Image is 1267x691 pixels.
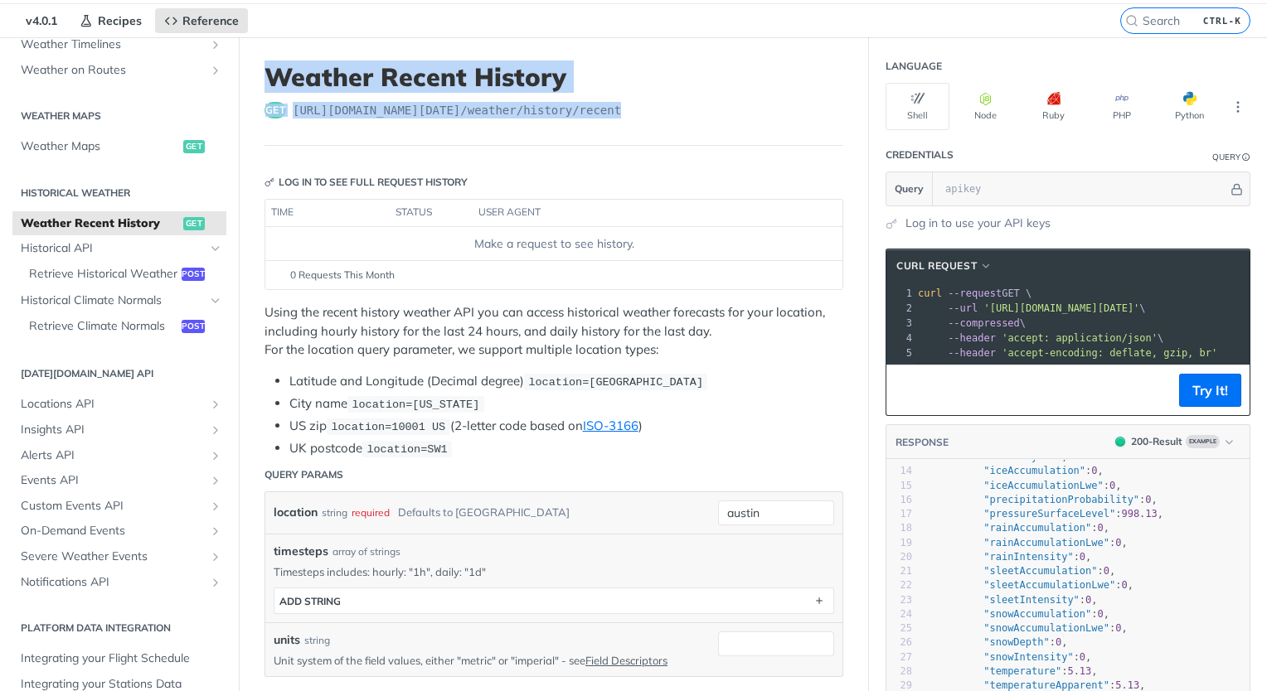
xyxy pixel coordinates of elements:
span: "rainIntensity" [983,551,1073,563]
div: 1 [886,286,915,301]
a: Historical Climate NormalsHide subpages for Historical Climate Normals [12,288,226,313]
div: array of strings [333,544,400,559]
span: location=[US_STATE] [352,399,479,411]
a: Log in to use your API keys [905,215,1051,232]
span: 0 [1121,579,1127,591]
li: City name [289,394,843,413]
button: Node [954,83,1017,130]
div: 26 [886,635,912,650]
div: 25 [886,621,912,635]
a: Custom Events APIShow subpages for Custom Events API [12,494,226,519]
p: Timesteps includes: hourly: "1h", daily: "1d" [274,564,834,579]
span: Events API [21,472,205,489]
div: 16 [886,493,912,507]
span: "precipitationProbability" [983,494,1139,505]
div: 22 [886,578,912,592]
li: UK postcode [289,439,843,458]
svg: More ellipsis [1231,99,1245,114]
div: 5 [886,345,915,360]
span: timesteps [274,543,328,560]
span: : , [924,480,1122,491]
button: Show subpages for Notifications API [209,576,222,589]
button: Try It! [1179,374,1241,407]
p: Unit system of the field values, either "metric" or "imperial" - see [274,653,693,668]
span: "pressureSurfaceLevel" [983,508,1115,519]
div: 27 [886,650,912,664]
button: Show subpages for Alerts API [209,449,222,462]
span: "snowDepth" [983,636,1049,648]
div: 3 [886,316,915,331]
a: Locations APIShow subpages for Locations API [12,392,226,417]
a: Weather on RoutesShow subpages for Weather on Routes [12,58,226,83]
span: "iceAccumulation" [983,465,1085,476]
span: post [182,268,205,281]
a: Weather Recent Historyget [12,211,226,236]
div: 18 [886,521,912,535]
h2: Platform DATA integration [12,621,226,635]
div: Defaults to [GEOGRAPHIC_DATA] [398,500,570,524]
a: Retrieve Historical Weatherpost [21,262,226,287]
span: 0 Requests This Month [290,268,395,283]
span: 0 [1080,551,1085,563]
span: 998.13 [1121,508,1157,519]
span: : , [924,636,1068,648]
span: Alerts API [21,447,205,464]
button: Python [1158,83,1221,130]
span: Retrieve Climate Normals [29,318,177,335]
div: required [352,500,390,524]
span: 5.13 [1067,665,1091,677]
div: 4 [886,331,915,345]
span: 5.13 [1115,679,1139,691]
button: Query [886,172,933,205]
th: user agent [473,200,809,226]
span: "snowAccumulationLwe" [983,622,1109,634]
span: \ [918,317,1026,329]
a: Severe Weather EventsShow subpages for Severe Weather Events [12,544,226,569]
div: 200 - Result [1131,434,1182,449]
span: 0 [1145,494,1151,505]
kbd: CTRL-K [1199,12,1245,29]
div: Credentials [886,147,954,162]
span: --compressed [948,317,1020,329]
div: 19 [886,536,912,550]
th: time [265,200,390,226]
button: Ruby [1022,83,1085,130]
span: 0 [1109,480,1115,491]
span: : , [924,579,1134,591]
div: 14 [886,464,912,478]
button: Copy to clipboard [895,378,918,403]
span: --header [948,347,996,359]
a: Alerts APIShow subpages for Alerts API [12,443,226,468]
button: Show subpages for On-Demand Events [209,524,222,538]
span: "snowAccumulation" [983,608,1091,620]
button: Show subpages for Locations API [209,398,222,411]
span: : , [924,537,1128,548]
span: curl [918,288,942,299]
a: Recipes [70,8,151,33]
span: : , [924,679,1145,691]
span: '[URL][DOMAIN_NAME][DATE]' [983,302,1139,314]
span: 'accept: application/json' [1002,332,1158,344]
span: : , [924,565,1115,577]
span: "sleetAccumulation" [983,565,1097,577]
div: QueryInformation [1212,151,1250,163]
a: Weather TimelinesShow subpages for Weather Timelines [12,32,226,57]
div: 20 [886,550,912,564]
span: "temperature" [983,665,1061,677]
a: Reference [155,8,248,33]
span: "sleetIntensity" [983,594,1080,606]
span: v4.0.1 [17,8,66,33]
a: Insights APIShow subpages for Insights API [12,418,226,442]
span: \ [918,332,1163,344]
span: : , [924,551,1091,563]
div: 23 [886,593,912,607]
div: string [304,633,330,648]
span: "iceAccumulationLwe" [983,480,1104,491]
span: Historical API [21,240,205,257]
span: "rainAccumulationLwe" [983,537,1109,548]
button: Show subpages for Severe Weather Events [209,550,222,563]
button: Hide subpages for Historical Climate Normals [209,294,222,307]
span: \ [918,302,1146,314]
span: 0 [1115,622,1121,634]
svg: Key [265,177,274,187]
